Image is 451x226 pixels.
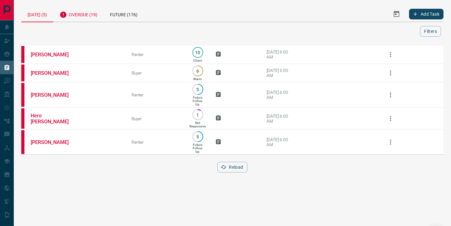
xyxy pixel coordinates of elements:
p: Warm [193,77,202,81]
button: Reload [217,162,247,172]
a: Hero [PERSON_NAME] [31,113,78,125]
button: Filters [420,26,441,37]
p: 5 [195,87,200,92]
div: property.ca [21,108,24,129]
div: [DATE] 6:00 AM [267,90,293,100]
p: 10 [195,50,200,55]
div: Buyer [132,116,180,121]
div: [DATE] 6:00 AM [267,68,293,78]
p: Not Responsive [189,121,206,128]
div: property.ca [21,130,24,154]
a: [PERSON_NAME] [31,92,78,98]
p: 6 [195,69,200,73]
p: Future Follow Up [193,96,202,106]
div: Renter [132,92,180,97]
p: Future Follow Up [193,143,202,153]
div: property.ca [21,46,24,63]
a: [PERSON_NAME] [31,139,78,145]
div: property.ca [21,64,24,81]
div: Future (176) [104,6,144,22]
button: Add Task [409,9,443,19]
div: Renter [132,140,180,145]
p: Client [193,59,202,62]
p: 5 [195,134,200,139]
div: [DATE] 6:00 AM [267,137,293,147]
div: Renter [132,52,180,57]
button: Select Date Range [389,7,404,22]
div: [DATE] (5) [21,6,53,22]
div: [DATE] 6:00 AM [267,49,293,59]
div: Overdue (19) [53,6,104,22]
div: Buyer [132,70,180,75]
div: [DATE] 6:00 AM [267,114,293,124]
a: [PERSON_NAME] [31,52,78,58]
p: 1 [195,112,200,117]
a: [PERSON_NAME] [31,70,78,76]
div: property.ca [21,83,24,107]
